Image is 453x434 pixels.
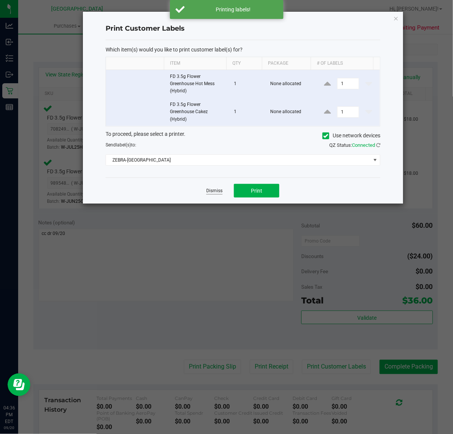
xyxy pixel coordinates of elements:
span: ZEBRA-[GEOGRAPHIC_DATA] [106,155,370,165]
td: None allocated [266,98,316,126]
span: Send to: [106,142,136,148]
iframe: Resource center [8,373,30,396]
span: label(s) [116,142,131,148]
button: Print [234,184,279,198]
span: Print [251,188,262,194]
span: Connected [352,142,375,148]
td: 1 [229,98,266,126]
div: To proceed, please select a printer. [100,130,386,142]
td: 1 [229,70,266,98]
td: None allocated [266,70,316,98]
label: Use network devices [322,132,380,140]
td: FD 3.5g Flower Greenhouse Cakez (Hybrid) [165,98,229,126]
h4: Print Customer Labels [106,24,380,34]
th: Item [164,57,226,70]
th: # of labels [311,57,373,70]
td: FD 3.5g Flower Greenhouse Hot Mess (Hybrid) [165,70,229,98]
div: Printing labels! [189,6,278,13]
p: Which item(s) would you like to print customer label(s) for? [106,46,380,53]
th: Qty [226,57,262,70]
span: QZ Status: [329,142,380,148]
a: Dismiss [206,188,223,194]
th: Package [262,57,311,70]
